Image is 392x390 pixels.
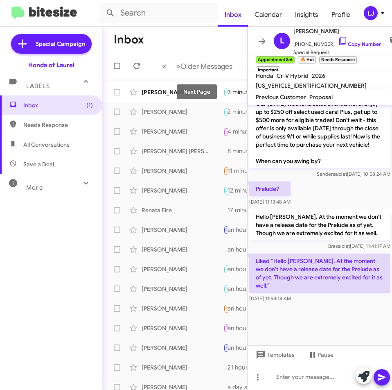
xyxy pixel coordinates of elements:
span: Older Messages [180,62,232,71]
div: Thanks for getting back to me. Are you available [DATE] by chance? [223,147,228,155]
span: Important [226,345,248,350]
small: Needs Response [319,56,357,63]
span: 🔥 Hot [226,266,240,272]
nav: Page navigation example [158,58,237,75]
a: Special Campaign [11,34,92,54]
p: Liked “Hello [PERSON_NAME]. At the moment we don't have a release date for the Prelude as of yet.... [249,254,390,293]
input: Search [99,3,218,23]
div: Would you be available to stop by for visit [DATE] or [DATE]? [223,206,228,214]
span: (1) [86,101,93,109]
span: Labels [26,82,50,90]
span: Proposal [309,93,333,101]
div: [PERSON_NAME] [142,265,223,273]
button: LJ [357,6,383,20]
div: 11 minutes ago [228,167,275,175]
span: Honda [256,72,273,79]
div: an hour ago [228,344,268,352]
p: Hi [PERSON_NAME] it's [PERSON_NAME] at Ourisman Honda of Laurel. Our [DATE] weekend sales event i... [249,72,390,168]
span: 🔥 Hot [226,109,240,114]
div: 17 minutes ago [228,206,276,214]
small: 🔥 Hot [298,56,315,63]
button: Templates [248,347,301,362]
span: Try Pausing [226,325,250,331]
div: Good morning, I can't change cars right now... I'll let you know. [223,323,228,333]
div: 8 minutes ago [228,147,273,155]
span: Previous Customer [256,93,306,101]
span: L [280,34,284,48]
span: Needs Response [226,168,261,173]
div: [PERSON_NAME] [142,108,223,116]
h1: Inbox [114,33,144,46]
span: Bre [DATE] 11:41:17 AM [328,243,390,249]
span: [PERSON_NAME] [293,26,381,36]
div: 21 hours ago [228,363,270,372]
a: Profile [325,3,357,27]
span: All Conversations [23,141,70,149]
small: Important [256,66,280,74]
span: Templates [254,347,295,362]
p: Hello [PERSON_NAME]. At the moment we don’t have a release date for the Prelude as of yet. Though... [249,209,390,240]
span: Cr-V Hybrid [277,72,309,79]
span: Special Request [293,48,381,57]
div: Hey [PERSON_NAME]. Thanks for the note. I have put off buying anything until the spring at the ea... [223,225,228,234]
div: 3 minutes ago [228,88,273,96]
span: Save a Deal [23,160,54,168]
span: said at [333,171,347,177]
div: Hey [PERSON_NAME] found a car thank you! [223,304,228,313]
div: NExt weekend [223,264,228,274]
div: [PERSON_NAME] [142,186,223,195]
p: Prelude? [249,181,291,196]
div: 12 minutes ago [228,186,276,195]
div: Hello [PERSON_NAME]. We do still have a nice selection on HR-Vs available. If you could please co... [223,245,228,254]
div: [PERSON_NAME] [PERSON_NAME] [142,147,223,155]
a: Calendar [248,3,288,27]
div: [PERSON_NAME] [142,363,223,372]
div: [PERSON_NAME] [142,245,223,254]
a: Insights [288,3,325,27]
div: an hour ago [228,285,268,293]
div: an hour ago [228,324,268,332]
button: Previous [157,58,171,75]
div: an hour ago [228,226,268,234]
a: Inbox [218,3,248,27]
div: Ok. Just let me know and I’ll set the appointment for you and have the car ready for a second look. [223,363,228,372]
div: an hour ago [228,245,268,254]
div: [PERSON_NAME] [142,285,223,293]
span: « [162,61,167,71]
div: Hello [PERSON_NAME]. That would be awesome. What time would work best for you to stop in for a vi... [223,284,228,293]
span: Important [226,227,248,232]
div: Renata Fire [142,206,223,214]
div: 2 minutes ago [228,108,273,116]
div: [PERSON_NAME] [142,344,223,352]
span: Pause [318,347,333,362]
div: Next Page [177,84,217,99]
span: Special Campaign [36,40,85,48]
small: Appointment Set [256,56,295,63]
span: 🔥 Hot [226,286,240,291]
div: [PERSON_NAME] [142,226,223,234]
span: » [176,61,180,71]
div: [PERSON_NAME] [142,304,223,313]
div: Inbound Call [223,126,228,136]
div: Liked “Hello [PERSON_NAME]. At the moment we don't have a release date for the Prelude as of yet.... [223,186,228,195]
span: [PHONE_NUMBER] [293,36,381,48]
div: [PERSON_NAME] [PERSON_NAME] [142,88,223,96]
div: 4 minutes ago [228,127,274,136]
div: I no longer need another vehicle [223,343,228,352]
span: More [26,184,43,191]
div: That works out perfectly. [223,107,228,116]
div: [PERSON_NAME] [142,167,223,175]
span: said at [336,243,350,249]
span: [US_VEHICLE_IDENTIFICATION_NUMBER] [256,82,367,89]
button: Next [171,58,237,75]
div: [PERSON_NAME] [142,324,223,332]
span: [DATE] 11:13:48 AM [249,199,291,205]
button: Pause [301,347,340,362]
div: LJ [364,6,378,20]
div: [PERSON_NAME] [142,127,223,136]
span: Call Them [226,129,248,135]
div: an hour ago [228,304,268,313]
